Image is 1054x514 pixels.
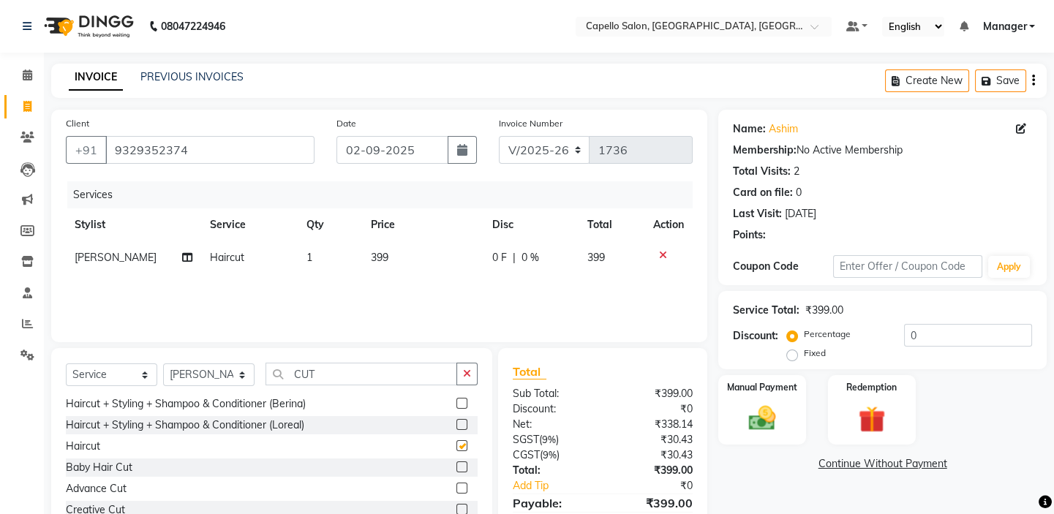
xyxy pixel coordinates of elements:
label: Fixed [804,347,826,360]
input: Search by Name/Mobile/Email/Code [105,136,315,164]
span: 0 F [492,250,507,265]
span: Manager [982,19,1026,34]
div: ₹0 [603,401,704,417]
th: Action [644,208,693,241]
div: Total Visits: [733,164,791,179]
div: ( ) [502,432,603,447]
img: _cash.svg [740,403,784,434]
button: +91 [66,136,107,164]
a: PREVIOUS INVOICES [140,70,244,83]
div: Total: [502,463,603,478]
span: 9% [543,449,557,461]
img: _gift.svg [850,403,894,436]
div: 0 [796,185,802,200]
th: Price [362,208,484,241]
th: Stylist [66,208,201,241]
span: CGST [513,448,540,461]
div: 2 [794,164,799,179]
span: Total [513,364,546,379]
span: Haircut [210,251,244,264]
a: Add Tip [502,478,620,494]
div: Service Total: [733,303,799,318]
span: 399 [587,251,605,264]
th: Disc [483,208,579,241]
label: Date [336,117,356,130]
span: SGST [513,433,539,446]
div: Discount: [502,401,603,417]
div: Discount: [733,328,778,344]
label: Percentage [804,328,851,341]
div: Services [67,181,704,208]
button: Save [975,69,1026,92]
b: 08047224946 [161,6,225,47]
div: ₹0 [620,478,704,494]
span: [PERSON_NAME] [75,251,157,264]
th: Qty [298,208,362,241]
div: Haircut + Styling + Shampoo & Conditioner (Berina) [66,396,306,412]
label: Invoice Number [499,117,562,130]
div: ₹338.14 [603,417,704,432]
div: Card on file: [733,185,793,200]
div: Baby Hair Cut [66,460,132,475]
span: 399 [371,251,388,264]
label: Redemption [846,381,897,394]
label: Manual Payment [727,381,797,394]
th: Total [579,208,644,241]
div: ₹399.00 [805,303,843,318]
div: Coupon Code [733,259,832,274]
div: Net: [502,417,603,432]
button: Create New [885,69,969,92]
div: ₹30.43 [603,432,704,447]
img: logo [37,6,138,47]
th: Service [201,208,298,241]
div: ₹399.00 [603,463,704,478]
span: 1 [306,251,312,264]
div: ₹30.43 [603,447,704,463]
input: Search or Scan [266,363,457,385]
div: Haircut [66,439,100,454]
div: ₹399.00 [603,386,704,401]
span: 9% [542,434,556,445]
div: Name: [733,121,766,137]
button: Apply [988,256,1030,278]
a: INVOICE [69,64,123,91]
div: Membership: [733,143,797,158]
input: Enter Offer / Coupon Code [833,255,982,278]
div: Last Visit: [733,206,782,222]
span: 0 % [522,250,539,265]
div: ₹399.00 [603,494,704,512]
div: [DATE] [785,206,816,222]
div: Payable: [502,494,603,512]
a: Ashim [769,121,798,137]
a: Continue Without Payment [721,456,1044,472]
span: | [513,250,516,265]
div: ( ) [502,447,603,463]
label: Client [66,117,89,130]
div: Haircut + Styling + Shampoo & Conditioner (Loreal) [66,417,304,433]
div: No Active Membership [733,143,1032,158]
div: Points: [733,227,766,243]
div: Sub Total: [502,386,603,401]
div: Advance Cut [66,481,127,496]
